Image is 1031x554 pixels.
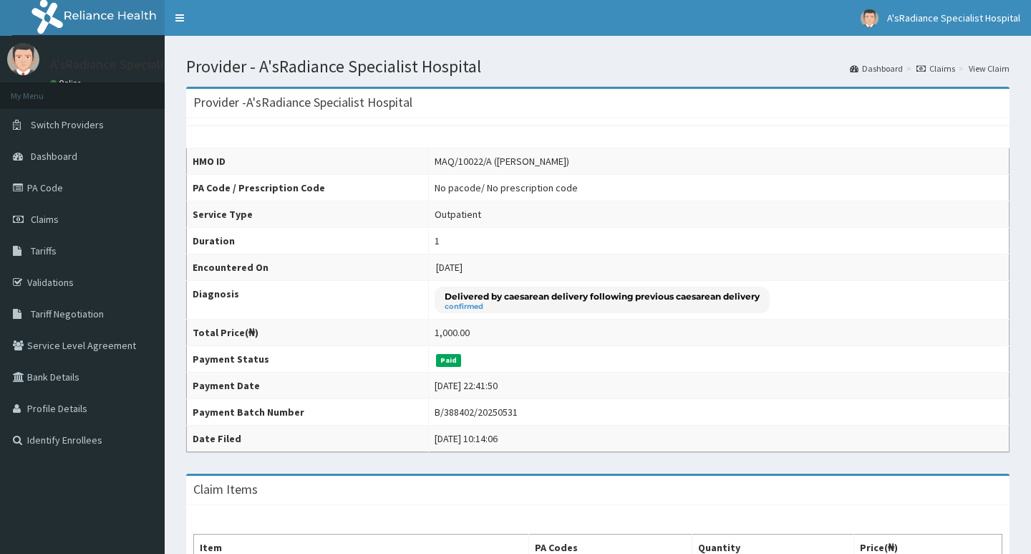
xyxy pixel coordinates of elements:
[187,320,429,346] th: Total Price(₦)
[435,234,440,248] div: 1
[31,213,59,226] span: Claims
[187,175,429,201] th: PA Code / Prescription Code
[31,150,77,163] span: Dashboard
[187,201,429,228] th: Service Type
[50,58,225,71] p: A'sRadiance Specialist Hospital
[435,378,498,393] div: [DATE] 22:41:50
[436,261,463,274] span: [DATE]
[435,207,481,221] div: Outpatient
[435,181,578,195] div: No pacode / No prescription code
[187,254,429,281] th: Encountered On
[186,57,1010,76] h1: Provider - A'sRadiance Specialist Hospital
[187,228,429,254] th: Duration
[435,431,498,446] div: [DATE] 10:14:06
[887,11,1020,24] span: A'sRadiance Specialist Hospital
[187,281,429,320] th: Diagnosis
[31,118,104,131] span: Switch Providers
[193,483,258,496] h3: Claim Items
[187,426,429,452] th: Date Filed
[435,154,569,168] div: MAQ/10022/A ([PERSON_NAME])
[7,43,39,75] img: User Image
[187,373,429,399] th: Payment Date
[435,325,470,340] div: 1,000.00
[861,9,878,27] img: User Image
[445,303,760,310] small: confirmed
[916,62,955,75] a: Claims
[31,244,57,257] span: Tariffs
[436,354,462,367] span: Paid
[850,62,903,75] a: Dashboard
[969,62,1010,75] a: View Claim
[187,399,429,426] th: Payment Batch Number
[193,96,412,109] h3: Provider - A'sRadiance Specialist Hospital
[50,78,84,88] a: Online
[187,346,429,373] th: Payment Status
[435,405,518,419] div: B/388402/20250531
[445,290,760,302] p: Delivered by caesarean delivery following previous caesarean delivery
[187,148,429,175] th: HMO ID
[31,307,104,320] span: Tariff Negotiation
